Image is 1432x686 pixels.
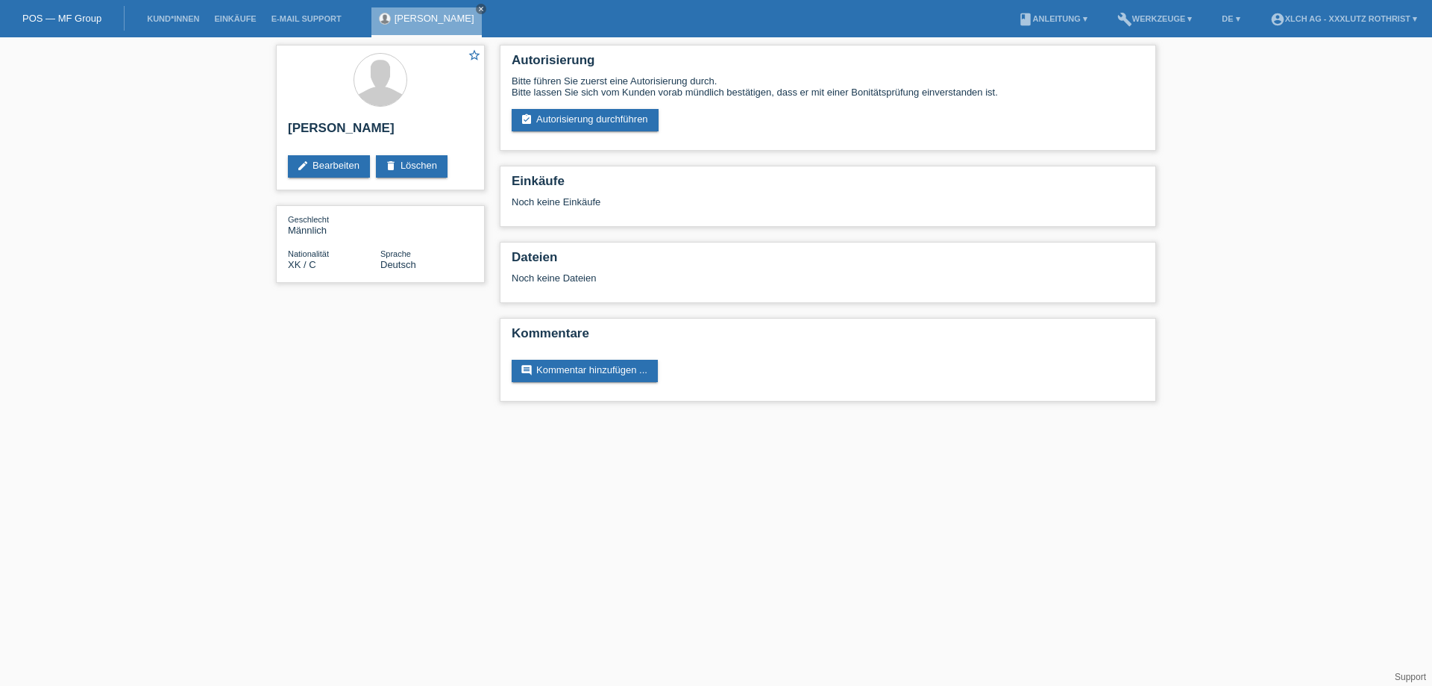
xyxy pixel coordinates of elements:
[288,121,473,143] h2: [PERSON_NAME]
[477,5,485,13] i: close
[1395,672,1426,682] a: Support
[521,364,533,376] i: comment
[288,249,329,258] span: Nationalität
[512,272,967,284] div: Noch keine Dateien
[22,13,101,24] a: POS — MF Group
[512,75,1144,98] div: Bitte führen Sie zuerst eine Autorisierung durch. Bitte lassen Sie sich vom Kunden vorab mündlich...
[139,14,207,23] a: Kund*innen
[521,113,533,125] i: assignment_turned_in
[512,53,1144,75] h2: Autorisierung
[512,326,1144,349] h2: Kommentare
[1117,12,1132,27] i: build
[376,155,447,178] a: deleteLöschen
[476,4,486,14] a: close
[1270,12,1285,27] i: account_circle
[288,213,380,236] div: Männlich
[512,250,1144,272] h2: Dateien
[380,249,411,258] span: Sprache
[288,215,329,224] span: Geschlecht
[1214,14,1247,23] a: DE ▾
[385,160,397,172] i: delete
[512,109,659,131] a: assignment_turned_inAutorisierung durchführen
[1110,14,1200,23] a: buildWerkzeuge ▾
[380,259,416,270] span: Deutsch
[468,49,481,64] a: star_border
[288,259,316,270] span: Kosovo / C / 09.02.2013
[264,14,349,23] a: E-Mail Support
[297,160,309,172] i: edit
[288,155,370,178] a: editBearbeiten
[1011,14,1095,23] a: bookAnleitung ▾
[1263,14,1425,23] a: account_circleXLCH AG - XXXLutz Rothrist ▾
[468,49,481,62] i: star_border
[512,174,1144,196] h2: Einkäufe
[512,196,1144,219] div: Noch keine Einkäufe
[207,14,263,23] a: Einkäufe
[1018,12,1033,27] i: book
[512,360,658,382] a: commentKommentar hinzufügen ...
[395,13,474,24] a: [PERSON_NAME]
